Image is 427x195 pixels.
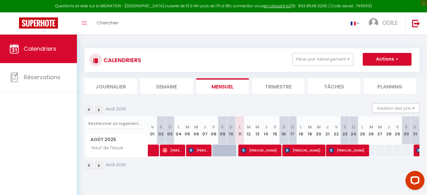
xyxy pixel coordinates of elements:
input: Rechercher un logement... [88,118,144,129]
abbr: V [273,124,276,130]
img: ... [369,18,378,28]
th: 04 [174,116,183,145]
abbr: S [221,124,224,130]
abbr: M [317,124,321,130]
th: 03 [166,116,174,145]
li: Semaine [140,78,193,94]
abbr: D [352,124,355,130]
span: Réservations [24,73,60,81]
th: 18 [297,116,306,145]
th: 25 [358,116,367,145]
abbr: V [151,124,154,130]
th: 16 [279,116,288,145]
abbr: D [229,124,233,130]
li: Journalier [85,78,137,94]
abbr: D [413,124,417,130]
abbr: V [396,124,399,130]
abbr: J [204,124,206,130]
th: 02 [157,116,166,145]
th: 30 [402,116,411,145]
abbr: M [255,124,259,130]
p: Août 2025 [106,162,126,168]
p: Août 2025 [106,106,126,112]
li: Mensuel [196,78,249,94]
th: 22 [332,116,341,145]
abbr: L [178,124,179,130]
abbr: M [378,124,382,130]
th: 06 [192,116,201,145]
th: 20 [314,116,323,145]
abbr: J [265,124,267,130]
span: [PERSON_NAME] [189,144,209,156]
abbr: M [247,124,251,130]
abbr: L [361,124,363,130]
span: ODILE [382,19,398,27]
th: 26 [367,116,376,145]
span: Haut de l’issue [86,145,125,152]
th: 23 [341,116,349,145]
th: 28 [384,116,393,145]
h3: CALENDRIERS [102,53,141,67]
th: 13 [253,116,262,145]
th: 14 [262,116,271,145]
th: 08 [209,116,218,145]
abbr: M [369,124,373,130]
th: 01 [148,116,157,145]
img: Super Booking [19,17,58,29]
img: logout [412,19,420,27]
th: 17 [288,116,297,145]
th: 31 [411,116,419,145]
abbr: S [343,124,346,130]
button: Gestion des prix [372,103,419,113]
span: [PERSON_NAME] [162,144,183,156]
abbr: V [212,124,215,130]
th: 29 [393,116,402,145]
abbr: S [282,124,285,130]
span: Calendriers [24,45,56,53]
abbr: J [387,124,390,130]
li: Tâches [308,78,360,94]
th: 07 [200,116,209,145]
abbr: L [239,124,241,130]
th: 24 [349,116,358,145]
abbr: M [185,124,189,130]
span: Août 2025 [85,135,148,144]
abbr: D [168,124,172,130]
a: ... ODILE [364,12,405,35]
th: 15 [271,116,279,145]
button: Actions [363,53,411,66]
button: Filtrer par hébergement [292,53,353,66]
th: 10 [227,116,235,145]
th: 09 [218,116,227,145]
span: [PERSON_NAME] [241,144,279,156]
span: [PERSON_NAME] [285,144,323,156]
span: Chercher [97,19,118,26]
abbr: S [160,124,162,130]
th: 12 [244,116,253,145]
th: 05 [183,116,192,145]
abbr: V [335,124,338,130]
a: en cliquant ici [264,3,290,9]
th: 21 [323,116,332,145]
th: 27 [376,116,385,145]
iframe: LiveChat chat widget [400,168,427,195]
abbr: L [300,124,302,130]
abbr: J [326,124,329,130]
th: 11 [235,116,244,145]
abbr: S [405,124,408,130]
span: [PERSON_NAME] [329,144,367,156]
li: Trimestre [252,78,305,94]
abbr: D [291,124,294,130]
li: Planning [364,78,416,94]
a: Chercher [92,12,123,35]
th: 19 [305,116,314,145]
abbr: M [194,124,198,130]
abbr: M [308,124,312,130]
